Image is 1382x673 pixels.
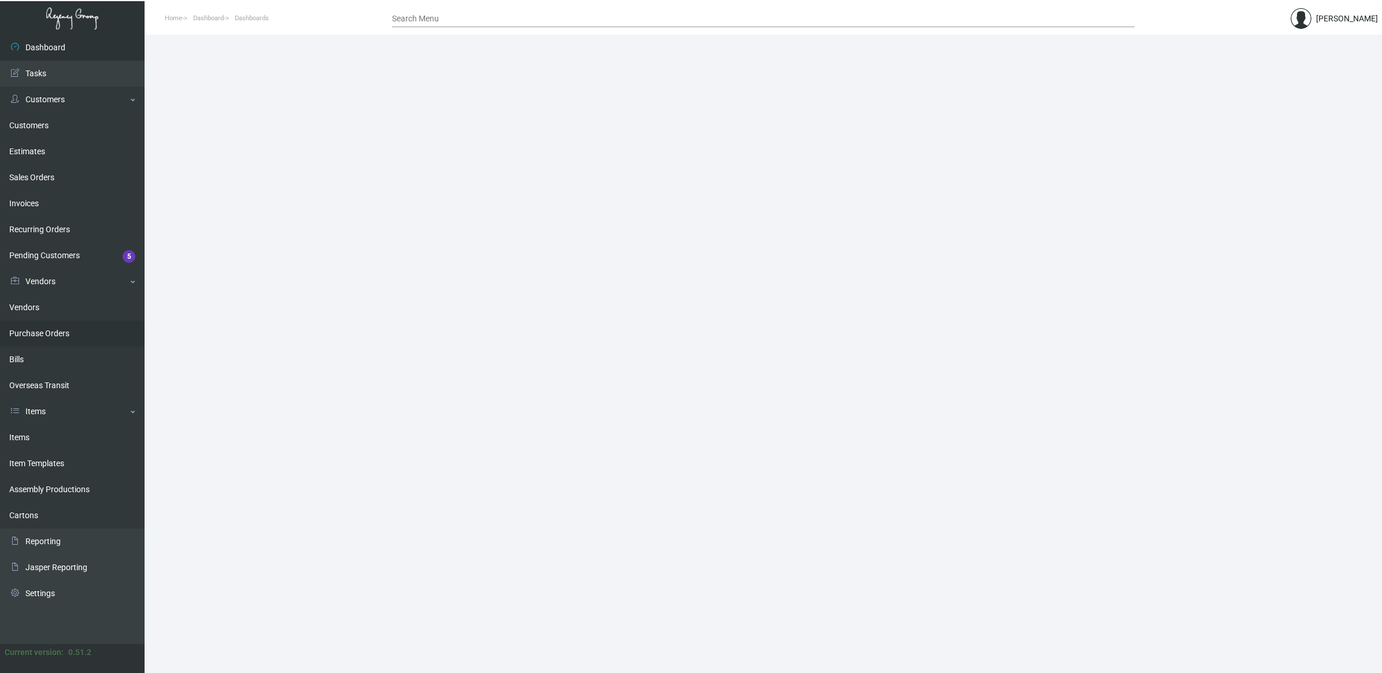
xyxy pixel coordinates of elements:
[165,14,182,22] span: Home
[1291,8,1311,29] img: admin@bootstrapmaster.com
[68,646,91,659] div: 0.51.2
[5,646,64,659] div: Current version:
[1316,13,1378,25] div: [PERSON_NAME]
[235,14,269,22] span: Dashboards
[193,14,224,22] span: Dashboard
